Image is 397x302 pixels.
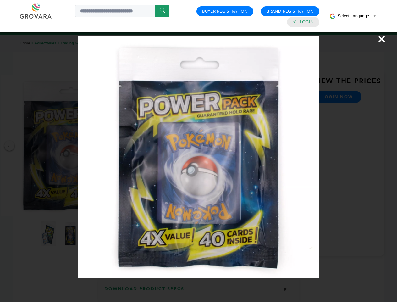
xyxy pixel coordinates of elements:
img: Image Preview [78,36,319,278]
span: ▼ [372,14,377,18]
span: × [378,30,386,48]
a: Brand Registration [267,8,314,14]
a: Select Language​ [338,14,377,18]
a: Buyer Registration [202,8,248,14]
input: Search a product or brand... [75,5,169,17]
span: Select Language [338,14,369,18]
a: Login [300,19,314,25]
